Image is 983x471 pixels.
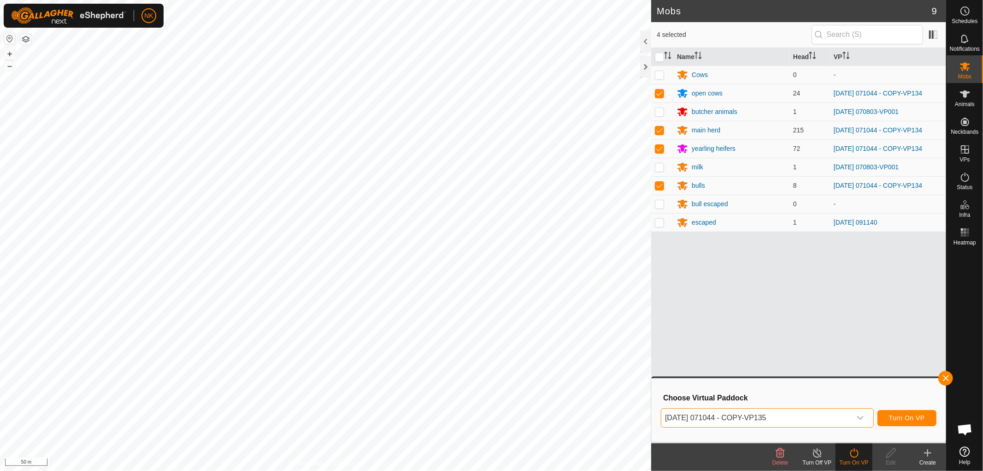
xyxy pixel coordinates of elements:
[834,126,922,134] a: [DATE] 071044 - COPY-VP134
[909,459,946,467] div: Create
[20,34,31,45] button: Map Layers
[793,71,797,78] span: 0
[289,459,324,467] a: Privacy Policy
[793,126,804,134] span: 215
[957,185,972,190] span: Status
[793,89,801,97] span: 24
[959,459,971,465] span: Help
[830,66,946,84] td: -
[11,7,126,24] img: Gallagher Logo
[692,89,723,98] div: open cows
[889,414,925,422] span: Turn On VP
[661,409,851,427] span: 2025-08-13 071044 - COPY-VP135
[951,129,978,135] span: Neckbands
[834,182,922,189] a: [DATE] 071044 - COPY-VP134
[851,409,870,427] div: dropdown trigger
[834,219,877,226] a: [DATE] 091140
[877,410,936,426] button: Turn On VP
[692,199,728,209] div: bull escaped
[335,459,362,467] a: Contact Us
[4,48,15,60] button: +
[932,4,937,18] span: 9
[673,48,789,66] th: Name
[4,60,15,72] button: –
[834,89,922,97] a: [DATE] 071044 - COPY-VP134
[830,195,946,213] td: -
[793,182,797,189] span: 8
[834,163,899,171] a: [DATE] 070803-VP001
[692,70,708,80] div: Cows
[799,459,836,467] div: Turn Off VP
[950,46,980,52] span: Notifications
[954,240,976,245] span: Heatmap
[793,163,797,171] span: 1
[872,459,909,467] div: Edit
[692,125,720,135] div: main herd
[951,416,979,443] a: Open chat
[958,74,971,79] span: Mobs
[793,108,797,115] span: 1
[657,6,932,17] h2: Mobs
[830,48,946,66] th: VP
[793,200,797,208] span: 0
[692,144,736,154] div: yearling heifers
[692,181,705,191] div: bulls
[812,25,923,44] input: Search (S)
[834,145,922,152] a: [DATE] 071044 - COPY-VP134
[695,53,702,60] p-sorticon: Activate to sort
[4,33,15,44] button: Reset Map
[793,145,801,152] span: 72
[834,108,899,115] a: [DATE] 070803-VP001
[789,48,830,66] th: Head
[692,107,737,117] div: butcher animals
[959,157,970,162] span: VPs
[657,30,812,40] span: 4 selected
[952,18,977,24] span: Schedules
[836,459,872,467] div: Turn On VP
[144,11,153,21] span: NK
[664,53,671,60] p-sorticon: Activate to sort
[959,212,970,218] span: Infra
[809,53,816,60] p-sorticon: Activate to sort
[663,393,936,402] h3: Choose Virtual Paddock
[692,162,703,172] div: milk
[793,219,797,226] span: 1
[842,53,850,60] p-sorticon: Activate to sort
[947,443,983,469] a: Help
[692,218,716,227] div: escaped
[772,459,789,466] span: Delete
[955,101,975,107] span: Animals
